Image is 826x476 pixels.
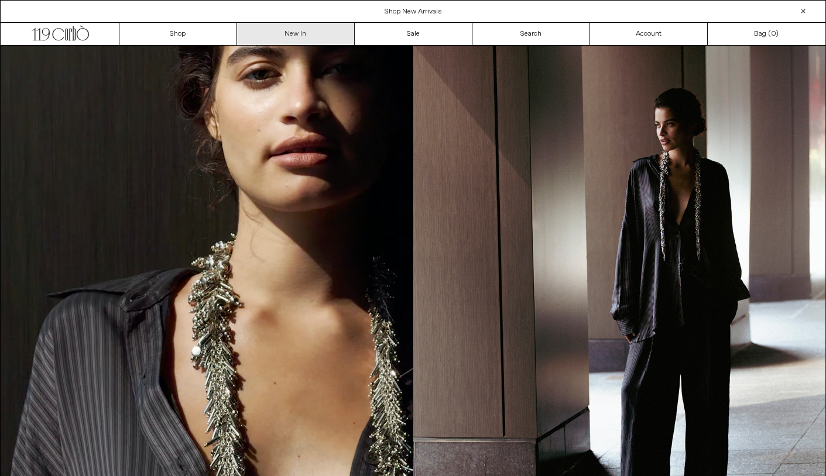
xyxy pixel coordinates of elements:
a: Bag () [708,23,825,45]
span: ) [771,29,779,39]
a: Account [590,23,708,45]
a: Search [472,23,590,45]
a: Shop [119,23,237,45]
a: Shop New Arrivals [385,7,442,16]
span: 0 [771,29,776,39]
a: New In [237,23,355,45]
a: Sale [355,23,472,45]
